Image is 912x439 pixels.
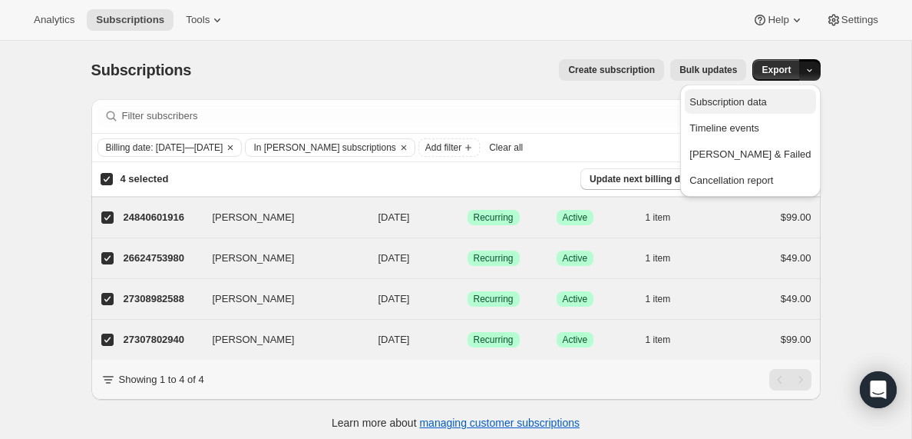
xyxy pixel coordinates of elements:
span: Active [563,211,588,224]
button: Update next billing date [580,168,702,190]
button: Export [752,59,800,81]
p: 26624753980 [124,251,200,266]
button: Bulk updates [670,59,746,81]
span: [PERSON_NAME] [213,332,295,348]
span: Active [563,334,588,346]
div: 27308982588[PERSON_NAME][DATE]SuccessRecurringSuccessActive1 item$49.00 [124,288,811,310]
span: $49.00 [781,252,811,264]
span: Timeline events [689,122,759,134]
div: 26624753980[PERSON_NAME][DATE]SuccessRecurringSuccessActive1 item$49.00 [124,248,811,269]
span: Clear all [489,141,523,154]
span: Active [563,252,588,264]
span: Subscription data [689,96,766,108]
button: 1 item [646,288,688,310]
input: Filter subscribers [122,105,686,127]
span: 1 item [646,211,671,224]
span: Recurring [474,211,514,224]
span: Add filter [425,141,461,154]
span: [DATE] [378,252,410,264]
span: [PERSON_NAME] [213,210,295,225]
span: 1 item [646,252,671,264]
button: Add filter [418,138,480,157]
button: In Dunning subscriptions [246,139,395,156]
button: Settings [817,9,887,31]
span: Analytics [34,14,74,26]
span: Billing date: [DATE]—[DATE] [106,141,223,154]
span: Active [563,293,588,305]
p: 27307802940 [124,332,200,348]
button: Tools [177,9,234,31]
span: Cancellation report [689,175,773,186]
button: Clear all [483,138,529,157]
span: 1 item [646,334,671,346]
div: 27307802940[PERSON_NAME][DATE]SuccessRecurringSuccessActive1 item$99.00 [124,329,811,351]
p: 27308982588 [124,291,200,307]
p: Showing 1 to 4 of 4 [119,372,204,387]
span: Tools [186,14,210,26]
button: [PERSON_NAME] [203,246,357,271]
span: Subscriptions [91,62,192,78]
p: 4 selected [120,171,168,187]
span: 1 item [646,293,671,305]
button: Create subscription [559,59,664,81]
button: Clear [396,139,411,156]
span: [PERSON_NAME] & Failed [689,148,811,160]
span: [DATE] [378,334,410,345]
p: Learn more about [332,415,580,431]
button: Analytics [25,9,84,31]
span: In [PERSON_NAME] subscriptions [253,141,395,154]
span: [DATE] [378,211,410,223]
button: Help [743,9,813,31]
span: Bulk updates [679,64,737,76]
button: 1 item [646,207,688,228]
button: Subscriptions [87,9,173,31]
span: $49.00 [781,293,811,304]
button: Clear [223,139,238,156]
span: Update next billing date [590,173,693,185]
p: 24840601916 [124,210,200,225]
button: Billing date: Oct 18, 2025—Oct 19, 2025 [98,139,223,156]
button: 1 item [646,248,688,269]
span: [DATE] [378,293,410,304]
button: [PERSON_NAME] [203,287,357,311]
span: Create subscription [568,64,655,76]
span: Export [762,64,791,76]
span: Recurring [474,334,514,346]
span: Settings [841,14,878,26]
span: [PERSON_NAME] [213,251,295,266]
span: $99.00 [781,334,811,345]
button: [PERSON_NAME] [203,205,357,230]
span: Help [768,14,788,26]
span: Subscriptions [96,14,164,26]
div: 24840601916[PERSON_NAME][DATE]SuccessRecurringSuccessActive1 item$99.00 [124,207,811,228]
span: Recurring [474,293,514,305]
span: $99.00 [781,211,811,223]
div: Open Intercom Messenger [860,371,897,408]
a: managing customer subscriptions [419,417,580,429]
button: [PERSON_NAME] [203,328,357,352]
nav: Pagination [769,369,811,391]
span: [PERSON_NAME] [213,291,295,307]
span: Recurring [474,252,514,264]
button: 1 item [646,329,688,351]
